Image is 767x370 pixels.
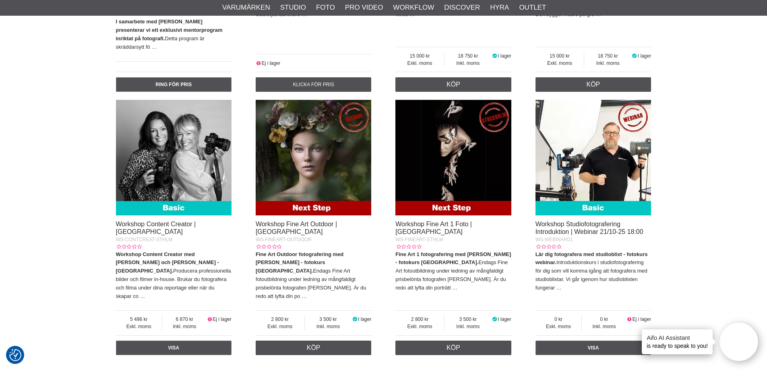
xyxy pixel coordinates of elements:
[302,11,307,17] a: …
[358,316,371,322] span: I lager
[642,329,713,354] div: is ready to speak to you!
[207,316,213,322] i: Ej i lager
[444,2,480,13] a: Discover
[535,251,648,266] strong: Lär dig fotografera med studioblixt - fotokurs webinar.
[256,77,372,92] a: Klicka för pris
[535,100,651,216] img: Workshop Studiofotografering Introduktion | Webinar 21/10-25 18:00
[116,19,223,41] strong: I samarbete med [PERSON_NAME] presenterar vi ett exklusivt mentorprogram inriktat på fotografi.
[584,60,631,67] span: Inkl. moms
[395,60,444,67] span: Exkl. moms
[395,77,511,92] a: Köp
[116,243,142,250] div: Kundbetyg: 0
[409,11,415,17] a: …
[345,2,383,13] a: Pro Video
[535,341,651,355] a: Visa
[444,52,492,60] span: 18 750
[498,53,511,59] span: I lager
[492,316,498,322] i: I lager
[535,316,582,323] span: 0
[116,237,173,242] span: WS-CONTCREAT-STHLM
[256,341,372,355] a: Köp
[116,221,196,235] a: Workshop Content Creator | [GEOGRAPHIC_DATA]
[256,316,304,323] span: 2 800
[535,60,584,67] span: Exkl. moms
[316,2,335,13] a: Foto
[395,250,511,292] p: Endags Fine Art fotoutbildning under ledning av mångfaldigt prisbelönta fotografen [PERSON_NAME]....
[222,2,270,13] a: Varumärken
[631,53,638,59] i: I lager
[116,251,219,274] strong: Workshop Content Creator med [PERSON_NAME] och [PERSON_NAME] - [GEOGRAPHIC_DATA].
[582,323,626,330] span: Inkl. moms
[116,250,232,301] p: Producera professionella bilder och filmer in-house. Brukar du fotografera och filma under dina r...
[395,237,443,242] span: WS-FINEART-STHLM
[162,316,207,323] span: 6 870
[535,237,573,242] span: WS-WEBINAR01
[151,44,157,50] a: …
[535,52,584,60] span: 15 000
[444,316,492,323] span: 3 500
[213,316,232,322] span: Ej i lager
[116,341,232,355] a: Visa
[280,2,306,13] a: Studio
[116,316,162,323] span: 5 496
[638,53,651,59] span: I lager
[584,52,631,60] span: 18 750
[162,323,207,330] span: Inkl. moms
[351,316,358,322] i: I lager
[116,323,162,330] span: Exkl. moms
[256,60,262,66] i: Ej i lager
[116,18,232,51] p: Detta program är skräddarsytt fö
[535,221,643,235] a: Workshop Studiofotografering Introduktion | Webinar 21/10-25 18:00
[395,52,444,60] span: 15 000
[256,237,312,242] span: WS-FINEART-OUTDOOR
[393,2,434,13] a: Workflow
[519,2,546,13] a: Outlet
[596,11,601,17] a: …
[535,250,651,292] p: Introduktionskurs i studiofotografering för dig som vill komma igång att fotografera med studiobl...
[256,250,372,301] p: Endags Fine Art fotoutbildning under ledning av mångfaldigt prisbelönta fotografen [PERSON_NAME]....
[395,243,421,250] div: Kundbetyg: 0
[395,100,511,216] img: Workshop Fine Art 1 Foto | Stockholm
[498,316,511,322] span: I lager
[302,293,307,299] a: …
[492,53,498,59] i: I lager
[116,77,232,92] a: Ring för pris
[444,60,492,67] span: Inkl. moms
[9,349,21,361] img: Revisit consent button
[452,285,457,291] a: …
[490,2,509,13] a: Hyra
[647,333,708,342] h4: Aifo AI Assistant
[262,60,281,66] span: Ej i lager
[444,323,492,330] span: Inkl. moms
[256,100,372,216] img: Workshop Fine Art Outdoor | Stockholm
[395,341,511,355] a: Köp
[256,221,337,235] a: Workshop Fine Art Outdoor | [GEOGRAPHIC_DATA]
[632,316,651,322] span: Ej i lager
[395,251,511,266] strong: Fine Art 1 fotografering med [PERSON_NAME] - fotokurs [GEOGRAPHIC_DATA].
[395,221,472,235] a: Workshop Fine Art 1 Foto | [GEOGRAPHIC_DATA]
[256,251,343,274] strong: Fine Art Outdoor fotografering med [PERSON_NAME] - fotokurs [GEOGRAPHIC_DATA].
[535,323,582,330] span: Exkl. moms
[256,243,281,250] div: Kundbetyg: 0
[395,323,444,330] span: Exkl. moms
[535,243,561,250] div: Kundbetyg: 0
[116,100,232,216] img: Workshop Content Creator | Stockholm
[256,323,304,330] span: Exkl. moms
[535,77,651,92] a: Köp
[395,316,444,323] span: 2 800
[626,316,633,322] i: Ej i lager
[582,316,626,323] span: 0
[305,316,352,323] span: 3 500
[556,285,562,291] a: …
[140,293,145,299] a: …
[9,348,21,362] button: Samtyckesinställningar
[305,323,352,330] span: Inkl. moms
